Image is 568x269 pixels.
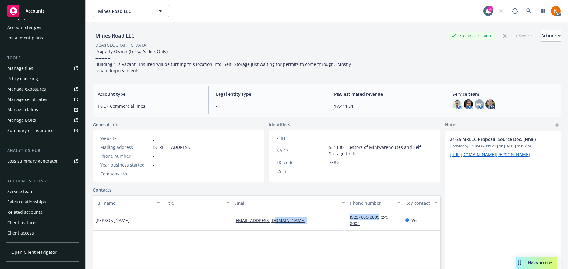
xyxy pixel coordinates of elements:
div: Mines Road LLC [93,32,137,40]
a: Start snowing [495,5,507,17]
div: DBA: [GEOGRAPHIC_DATA] [95,42,148,48]
a: Installment plans [5,33,80,43]
span: Identifiers [269,121,290,128]
div: Manage exposures [7,84,46,94]
div: Installment plans [7,33,43,43]
span: Notes [445,121,457,129]
a: Policy checking [5,74,80,84]
div: Manage files [7,63,33,73]
a: Related accounts [5,207,80,217]
div: Company size [100,170,150,177]
button: Phone number [348,195,403,210]
div: Policy checking [7,74,38,84]
span: $7,411.91 [334,103,438,109]
div: Client features [7,218,37,228]
div: 55 [488,6,493,12]
span: Yes [411,217,418,224]
div: Business Insurance [448,32,495,39]
span: 7389 [329,159,339,166]
a: Manage exposures [5,84,80,94]
a: Client features [5,218,80,228]
div: Related accounts [7,207,42,217]
button: Mines Road LLC [93,5,169,17]
div: Manage claims [7,105,38,115]
div: Mailing address [100,144,150,150]
div: Year business started [100,162,150,168]
button: Full name [93,195,162,210]
a: Service team [5,187,80,196]
img: photo [551,6,561,16]
a: [URL][DOMAIN_NAME][PERSON_NAME] [450,152,530,157]
span: General info [93,121,118,128]
span: 24-25 MRLLC Proposal Source Doc. (Final) [450,136,540,142]
a: Manage files [5,63,80,73]
a: Manage certificates [5,95,80,104]
span: - [329,168,330,174]
span: - [153,162,154,168]
div: Manage certificates [7,95,47,104]
span: Account type [98,91,201,97]
span: Accounts [26,9,45,13]
div: Account settings [5,178,80,184]
span: 531130 - Lessors of Miniwarehouses and Self-Storage Units [329,144,433,157]
button: Key contact [403,195,440,210]
div: FEIN [276,135,326,142]
img: photo [485,99,495,109]
a: Account charges [5,23,80,32]
span: Nova Assist [528,260,552,265]
span: [STREET_ADDRESS] [153,144,192,150]
div: Service team [7,187,34,196]
div: Title [165,200,223,206]
div: Email [234,200,338,206]
span: P&C estimated revenue [334,91,438,97]
span: - [165,217,166,224]
div: 24-25 MRLLC Proposal Source Doc. (Final)Updatedby [PERSON_NAME] on [DATE] 8:09 AM[URL][DOMAIN_NAM... [445,131,561,163]
span: Open Client Navigator [11,249,57,255]
a: [EMAIL_ADDRESS][DOMAIN_NAME] [234,217,310,223]
span: - [153,170,154,177]
div: Phone number [350,200,394,206]
div: NAICS [276,147,326,154]
button: Title [162,195,232,210]
a: Summary of insurance [5,126,80,135]
span: Service team [453,91,556,97]
img: photo [464,99,473,109]
span: - [329,135,330,142]
a: Sales relationships [5,197,80,207]
div: Analytics hub [5,148,80,154]
span: Legal entity type [216,91,319,97]
a: Switch app [537,5,549,17]
button: Email [232,195,348,210]
a: (925) 606-8809 ext. 8002 [350,214,388,226]
div: Account charges [7,23,41,32]
span: P&C - Commercial lines [98,103,201,109]
div: Client access [7,228,34,238]
div: SIC code [276,159,326,166]
span: MC [476,101,483,108]
div: Sales relationships [7,197,46,207]
button: Actions [541,30,561,42]
a: add [553,121,561,129]
div: Full name [95,200,153,206]
a: Report a Bug [509,5,521,17]
a: Search [523,5,535,17]
img: photo [453,99,462,109]
a: Contacts [93,187,111,193]
div: Phone number [100,153,150,159]
div: Summary of insurance [7,126,54,135]
span: - [216,103,319,109]
a: Manage claims [5,105,80,115]
a: Loss summary generator [5,156,80,166]
a: Client access [5,228,80,238]
a: Accounts [5,2,80,20]
div: Loss summary generator [7,156,58,166]
div: Manage BORs [7,115,36,125]
span: - [153,153,154,159]
span: Property Owner (Lessor's Risk Only) ---------- Building 1 is Vacant. Insured will be turning this... [95,48,352,74]
div: Website [100,135,150,142]
div: Actions [541,30,561,41]
div: Key contact [405,200,431,206]
div: Total Rewards [500,32,536,39]
a: - [153,135,154,141]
